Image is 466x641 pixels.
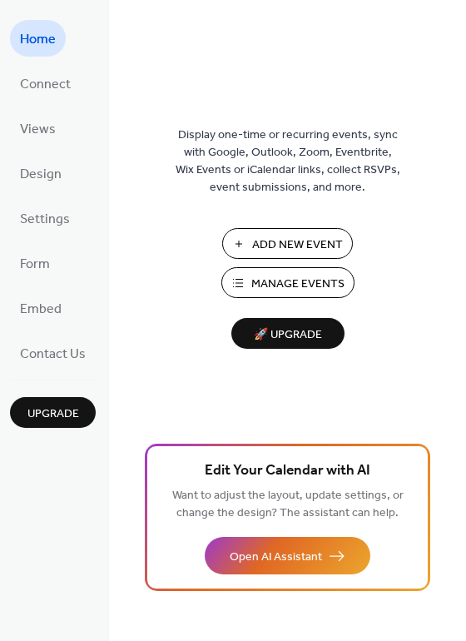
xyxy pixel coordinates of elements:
span: Design [20,161,62,188]
span: Edit Your Calendar with AI [205,460,370,483]
a: Design [10,155,72,191]
button: Open AI Assistant [205,537,370,574]
span: Display one-time or recurring events, sync with Google, Outlook, Zoom, Eventbrite, Wix Events or ... [176,127,400,196]
span: Want to adjust the layout, update settings, or change the design? The assistant can help. [172,484,404,524]
a: Connect [10,65,81,102]
span: Manage Events [251,276,345,293]
span: Form [20,251,50,278]
span: Open AI Assistant [230,549,322,566]
span: Add New Event [252,236,343,254]
a: Contact Us [10,335,96,371]
a: Home [10,20,66,57]
a: Embed [10,290,72,326]
span: Connect [20,72,71,98]
span: Contact Us [20,341,86,368]
a: Form [10,245,60,281]
button: Add New Event [222,228,353,259]
span: Embed [20,296,62,323]
button: 🚀 Upgrade [231,318,345,349]
a: Views [10,110,66,147]
span: Upgrade [27,405,79,423]
button: Manage Events [221,267,354,298]
span: Views [20,117,56,143]
span: Home [20,27,56,53]
span: Settings [20,206,70,233]
span: 🚀 Upgrade [241,324,335,346]
button: Upgrade [10,397,96,428]
a: Settings [10,200,80,236]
